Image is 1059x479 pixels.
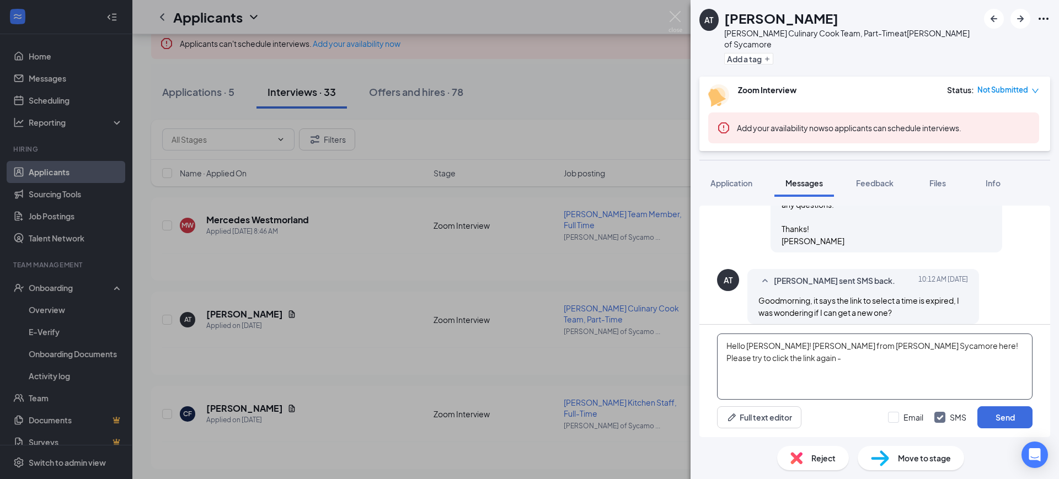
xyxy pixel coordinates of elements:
div: Status : [947,84,974,95]
svg: SmallChevronUp [758,275,772,288]
button: ArrowLeftNew [984,9,1004,29]
button: Add your availability now [737,122,825,133]
div: AT [724,275,732,286]
span: Feedback [856,178,894,188]
div: [PERSON_NAME] Culinary Cook Team, Part-Time at [PERSON_NAME] of Sycamore [724,28,978,50]
span: Goodmorning, it says the link to select a time is expired, I was wondering if I can get a new one? [758,295,959,317]
button: PlusAdd a tag [724,53,773,64]
span: Application [710,178,752,188]
svg: ArrowRight [1014,12,1027,25]
h1: [PERSON_NAME] [724,9,838,28]
svg: Ellipses [1037,12,1050,25]
span: Info [986,178,1001,188]
button: Full text editorPen [717,406,801,428]
span: Files [929,178,946,188]
span: Move to stage [898,452,951,464]
svg: ArrowLeftNew [987,12,1001,25]
span: so applicants can schedule interviews. [737,123,961,133]
span: [DATE] 10:12 AM [918,275,968,288]
span: Messages [785,178,823,188]
span: down [1031,87,1039,95]
b: Zoom Interview [738,85,796,95]
svg: Plus [764,56,771,62]
svg: Error [717,121,730,134]
div: Open Intercom Messenger [1021,442,1048,468]
svg: Pen [726,412,737,423]
textarea: Hello [PERSON_NAME]! [PERSON_NAME] from [PERSON_NAME] Sycamore here! Please try to click the link... [717,333,1033,400]
p: Thanks! [782,223,991,235]
p: [PERSON_NAME] [782,235,991,247]
div: AT [704,14,713,25]
button: Send [977,406,1033,428]
span: [PERSON_NAME] sent SMS back. [774,275,895,288]
span: Reject [811,452,836,464]
button: ArrowRight [1010,9,1030,29]
span: Not Submitted [977,84,1028,95]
